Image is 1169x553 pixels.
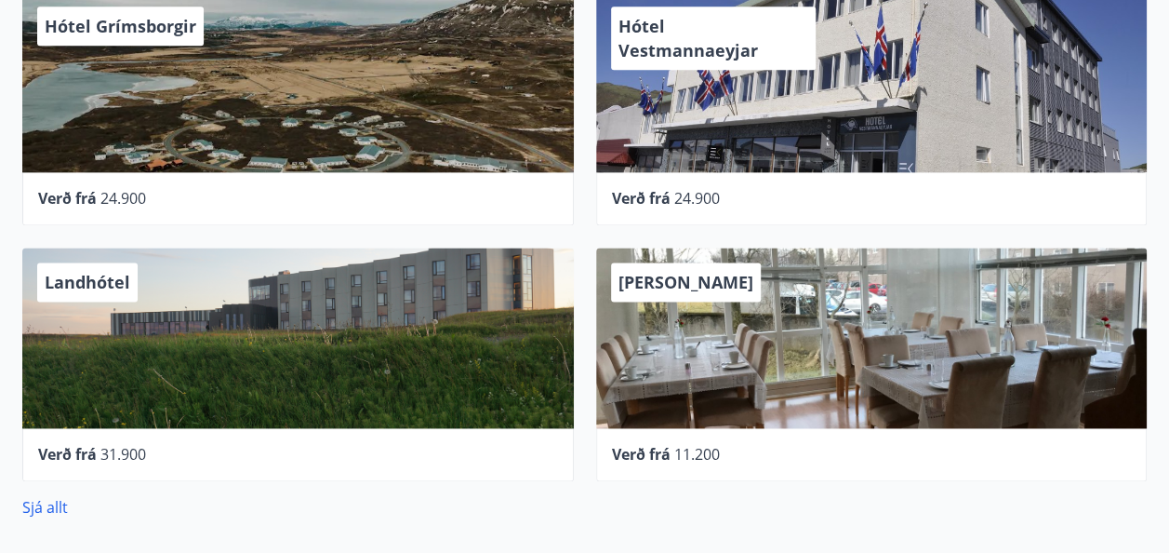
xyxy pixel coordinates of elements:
[38,188,97,209] span: Verð frá
[612,188,671,209] span: Verð frá
[618,15,758,61] span: Hótel Vestmannaeyjar
[618,271,753,293] span: [PERSON_NAME]
[38,444,97,465] span: Verð frá
[22,497,68,518] a: Sjá allt
[100,188,146,209] span: 24.900
[100,444,146,465] span: 31.900
[45,271,130,293] span: Landhótel
[612,444,671,465] span: Verð frá
[45,15,196,37] span: Hótel Grímsborgir
[674,188,720,209] span: 24.900
[674,444,720,465] span: 11.200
